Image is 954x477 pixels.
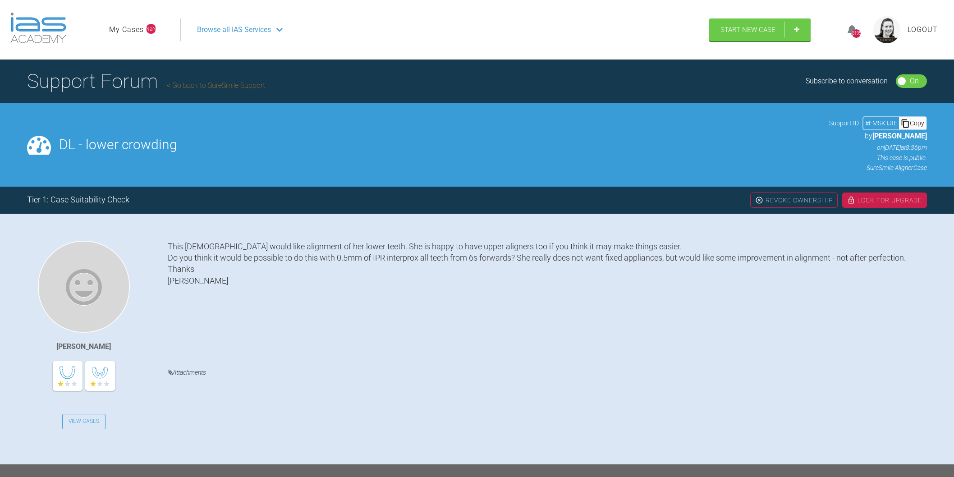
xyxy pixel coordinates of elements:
img: lock.6dc949b6.svg [847,196,855,204]
a: My Cases [109,24,144,36]
div: Subscribe to conversation [806,75,888,87]
h1: Support Forum [27,65,265,97]
div: Copy [899,117,926,129]
span: Browse all IAS Services [197,24,271,36]
img: profile.png [873,16,900,43]
a: Logout [908,24,938,36]
div: 8195 [852,29,861,38]
h4: Attachments [168,367,927,378]
p: by [829,130,927,142]
div: On [910,75,919,87]
p: on [DATE] at 8:36pm [829,142,927,152]
span: Start New Case [720,26,775,34]
p: SureSmile Aligner Case [829,163,927,173]
a: Start New Case [709,18,811,41]
div: Lock For Upgrade [842,193,927,208]
img: Cathryn Sherlock [38,241,130,333]
span: Support ID [829,118,859,128]
p: This case is public. [829,153,927,163]
div: This [DEMOGRAPHIC_DATA] would like alignment of her lower teeth. She is happy to have upper align... [168,241,927,353]
h2: DL - lower crowding [59,138,821,151]
img: close.456c75e0.svg [755,196,763,204]
span: [PERSON_NAME] [872,132,927,140]
div: Tier 1: Case Suitability Check [27,193,129,206]
a: Go back to SureSmile Support [167,81,265,90]
div: # FMSKTJIE [863,118,899,128]
div: Revoke Ownership [750,193,838,208]
img: logo-light.3e3ef733.png [10,13,66,43]
span: NaN [146,24,156,34]
div: [PERSON_NAME] [56,341,111,353]
a: View Cases [62,414,105,429]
